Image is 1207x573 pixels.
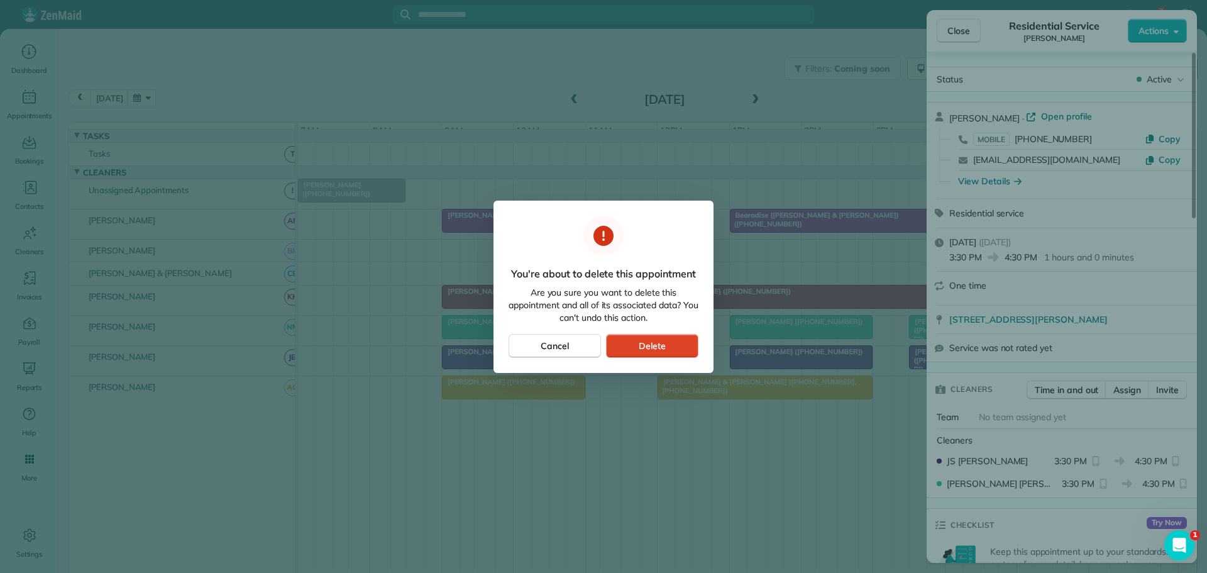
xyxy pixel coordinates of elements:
button: Delete [606,334,698,358]
span: Are you sure you want to delete this appointment and all of its associated data? You can't undo t... [509,286,698,324]
span: Delete [639,340,666,352]
span: 1 [1190,530,1200,540]
span: Cancel [541,340,569,352]
button: Cancel [509,334,601,358]
iframe: Intercom live chat [1164,530,1194,560]
span: You're about to delete this appointment [511,266,695,281]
